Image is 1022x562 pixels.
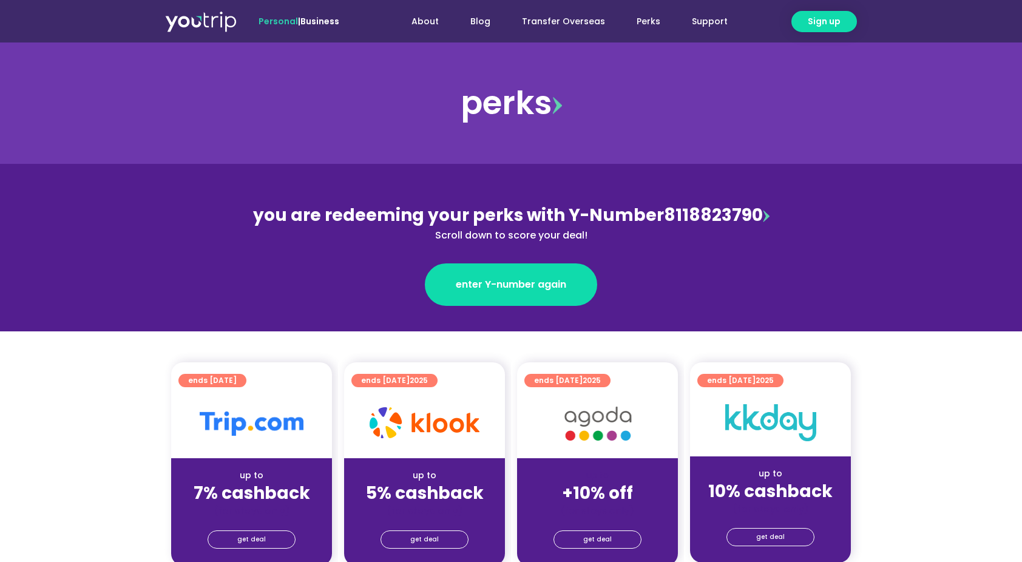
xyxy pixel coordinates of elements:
[455,10,506,33] a: Blog
[756,529,785,546] span: get deal
[562,481,633,505] strong: +10% off
[524,374,611,387] a: ends [DATE]2025
[259,15,298,27] span: Personal
[506,10,621,33] a: Transfer Overseas
[181,469,322,482] div: up to
[756,375,774,385] span: 2025
[583,531,612,548] span: get deal
[707,374,774,387] span: ends [DATE]
[791,11,857,32] a: Sign up
[621,10,676,33] a: Perks
[351,374,438,387] a: ends [DATE]2025
[527,504,668,517] div: (for stays only)
[534,374,601,387] span: ends [DATE]
[366,481,484,505] strong: 5% cashback
[583,375,601,385] span: 2025
[194,481,310,505] strong: 7% cashback
[708,479,833,503] strong: 10% cashback
[237,531,266,548] span: get deal
[381,530,469,549] a: get deal
[726,528,814,546] a: get deal
[248,203,774,243] div: 8118823790
[178,374,246,387] a: ends [DATE]
[372,10,743,33] nav: Menu
[361,374,428,387] span: ends [DATE]
[248,228,774,243] div: Scroll down to score your deal!
[425,263,597,306] a: enter Y-number again
[208,530,296,549] a: get deal
[396,10,455,33] a: About
[676,10,743,33] a: Support
[259,15,339,27] span: |
[354,504,495,517] div: (for stays only)
[586,469,609,481] span: up to
[181,504,322,517] div: (for stays only)
[253,203,664,227] span: you are redeeming your perks with Y-Number
[700,503,841,515] div: (for stays only)
[410,375,428,385] span: 2025
[188,374,237,387] span: ends [DATE]
[808,15,841,28] span: Sign up
[697,374,783,387] a: ends [DATE]2025
[456,277,566,292] span: enter Y-number again
[354,469,495,482] div: up to
[300,15,339,27] a: Business
[553,530,641,549] a: get deal
[700,467,841,480] div: up to
[410,531,439,548] span: get deal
